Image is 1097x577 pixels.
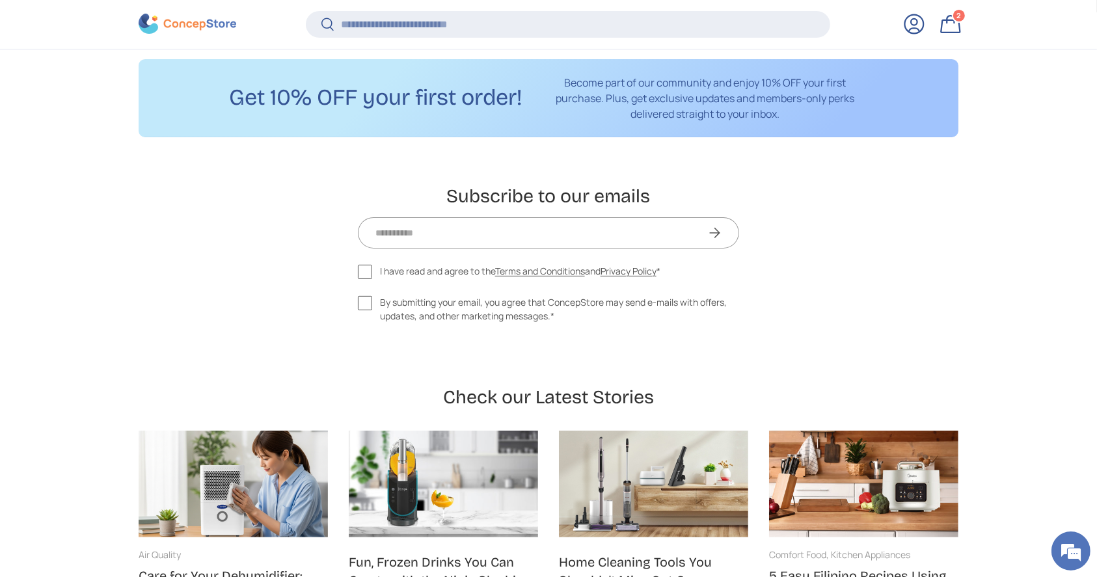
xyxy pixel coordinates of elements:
[229,83,522,113] h2: Get 10% OFF your first order!
[443,385,654,409] h2: Check our Latest Stories
[495,265,585,277] a: Terms and Conditions
[276,184,821,208] h2: Subscribe to our emails
[68,73,219,90] div: Chat with us now
[7,355,248,401] textarea: Type your message and hit 'Enter'
[769,431,958,537] a: https://concepstore.ph/products/midea-4l-8-in-1-pressure-cooker
[213,7,245,38] div: Minimize live chat window
[75,164,180,295] span: We're online!
[957,11,962,21] span: 2
[601,265,657,277] a: Privacy Policy
[543,75,868,122] p: Become part of our community and enjoy 10% OFF your first purchase. Plus, get exclusive updates a...
[139,14,236,34] img: ConcepStore
[349,431,538,537] a: https://concepstore.ph/products/ninja-slushi-professional-frozen-drink-maker
[380,264,660,278] span: I have read and agree to the and *
[559,431,748,537] a: https://concepstore.ph/collections/vacuums-cleaners
[139,431,328,537] a: https://concepstore.ph/collections/dehumidifiers/products/carrier-dehumidifier-12l
[380,295,740,323] span: By submitting your email, you agree that ConcepStore may send e-mails with offers, updates, and o...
